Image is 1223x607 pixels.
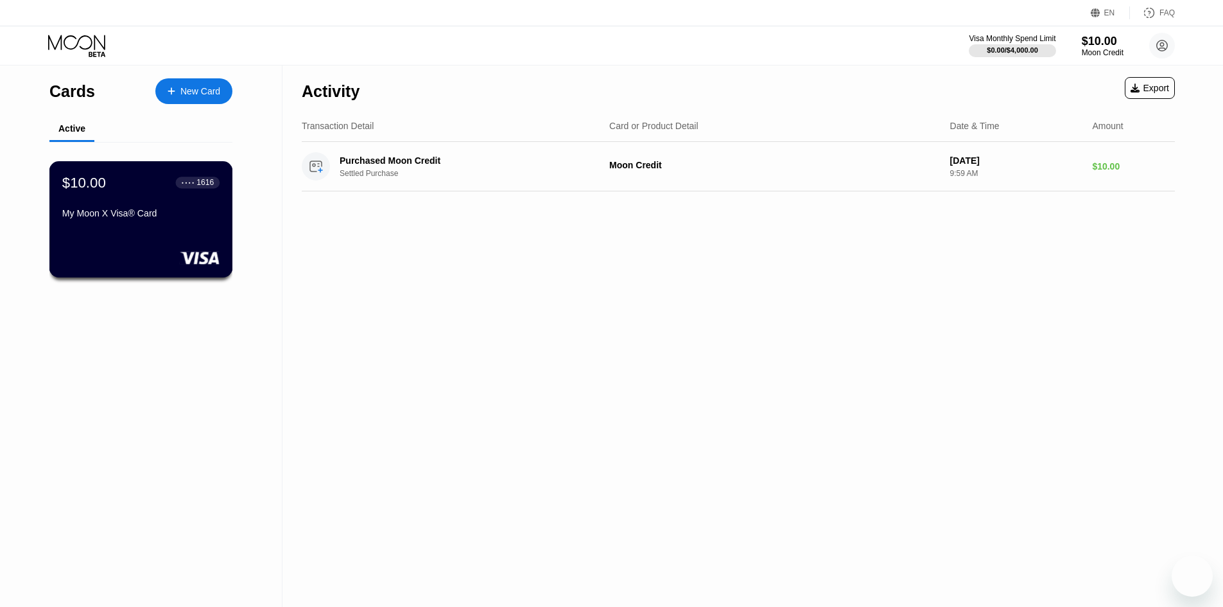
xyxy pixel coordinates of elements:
div: Amount [1092,121,1123,131]
div: Cards [49,82,95,101]
div: My Moon X Visa® Card [62,208,220,218]
div: 1616 [196,178,214,187]
div: FAQ [1130,6,1175,19]
div: Active [58,123,85,134]
div: New Card [180,86,220,97]
div: EN [1091,6,1130,19]
div: [DATE] [950,155,1082,166]
div: FAQ [1159,8,1175,17]
div: EN [1104,8,1115,17]
div: $10.00 [62,174,106,191]
div: Activity [302,82,360,101]
iframe: Nút để khởi chạy cửa sổ nhắn tin [1172,556,1213,597]
div: Purchased Moon Credit [340,155,589,166]
div: Date & Time [950,121,1000,131]
div: Moon Credit [609,160,940,170]
div: Visa Monthly Spend Limit$0.00/$4,000.00 [969,34,1055,57]
div: New Card [155,78,232,104]
div: $10.00Moon Credit [1082,35,1123,57]
div: Transaction Detail [302,121,374,131]
div: $10.00 [1082,35,1123,48]
div: Export [1131,83,1169,93]
div: $0.00 / $4,000.00 [987,46,1038,54]
div: Settled Purchase [340,169,607,178]
div: Card or Product Detail [609,121,698,131]
div: $10.00● ● ● ●1616My Moon X Visa® Card [50,162,232,277]
div: Purchased Moon CreditSettled PurchaseMoon Credit[DATE]9:59 AM$10.00 [302,142,1175,191]
div: 9:59 AM [950,169,1082,178]
div: Moon Credit [1082,48,1123,57]
div: $10.00 [1092,161,1175,172]
div: Visa Monthly Spend Limit [969,34,1055,43]
div: Export [1125,77,1175,99]
div: ● ● ● ● [182,180,195,184]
